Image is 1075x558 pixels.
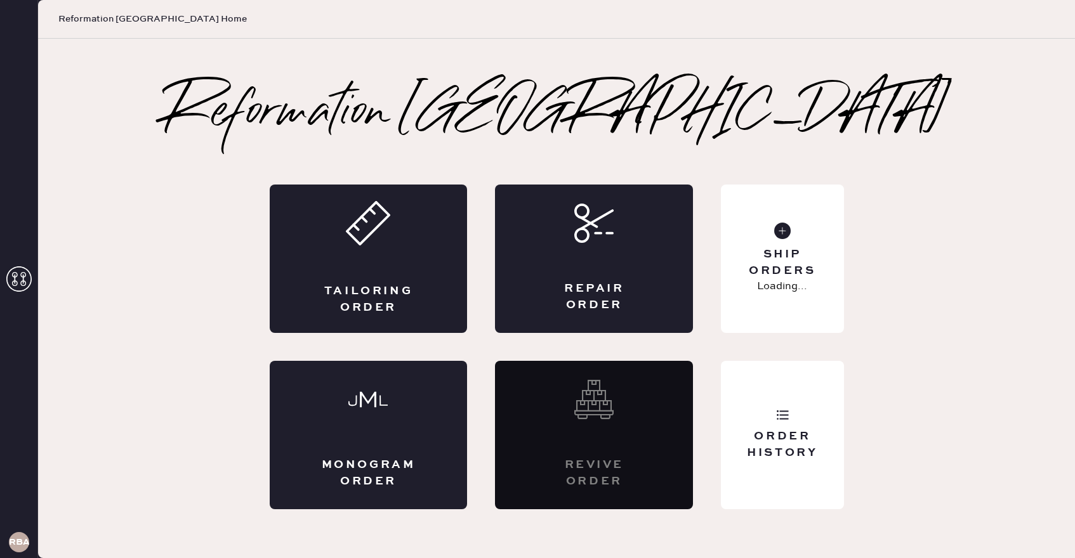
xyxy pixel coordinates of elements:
div: Monogram Order [320,457,417,489]
h3: RBA [9,538,29,547]
div: Repair Order [546,281,642,313]
div: Ship Orders [731,247,833,278]
p: Loading... [757,279,807,294]
h2: Reformation [GEOGRAPHIC_DATA] [164,88,949,139]
div: Revive order [546,457,642,489]
span: Reformation [GEOGRAPHIC_DATA] Home [58,13,247,25]
div: Order History [731,429,833,460]
div: Interested? Contact us at care@hemster.co [495,361,693,509]
div: Tailoring Order [320,283,417,315]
